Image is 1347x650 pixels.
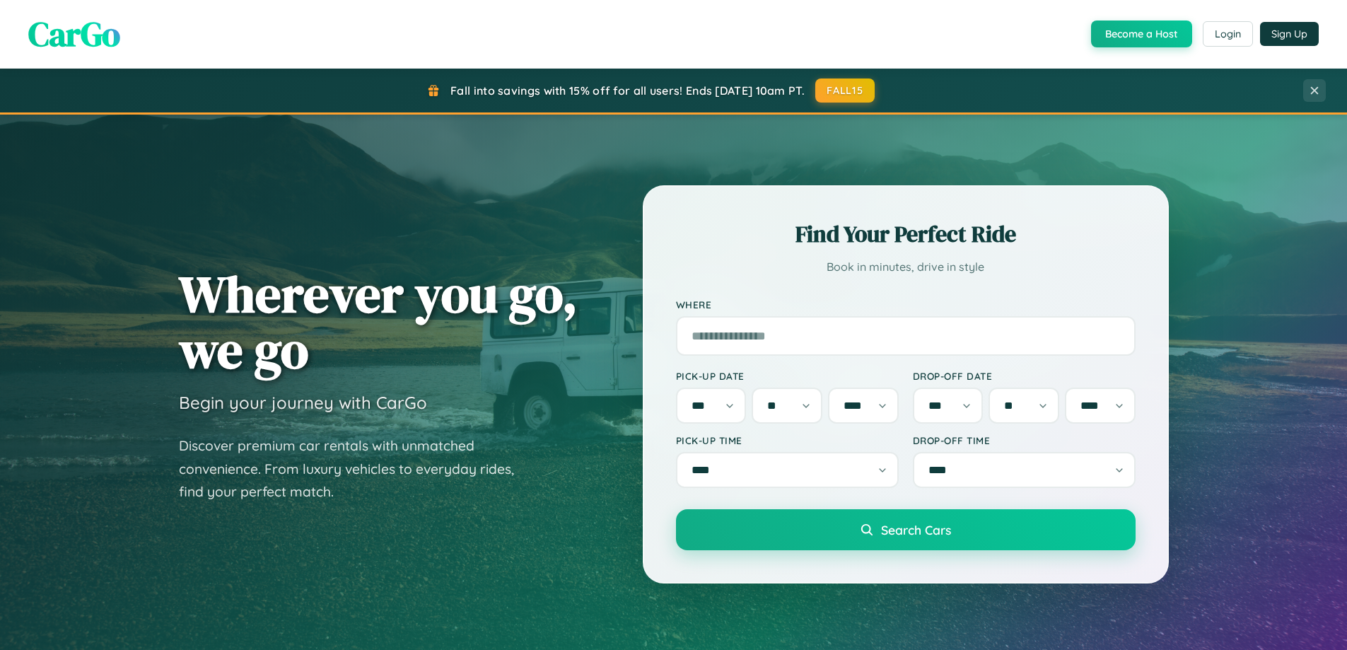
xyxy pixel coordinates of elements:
button: Search Cars [676,509,1136,550]
label: Drop-off Time [913,434,1136,446]
span: Search Cars [881,522,951,538]
span: CarGo [28,11,120,57]
label: Pick-up Date [676,370,899,382]
h1: Wherever you go, we go [179,266,578,378]
p: Book in minutes, drive in style [676,257,1136,277]
label: Drop-off Date [913,370,1136,382]
span: Fall into savings with 15% off for all users! Ends [DATE] 10am PT. [450,83,805,98]
button: Become a Host [1091,21,1192,47]
h2: Find Your Perfect Ride [676,219,1136,250]
label: Pick-up Time [676,434,899,446]
h3: Begin your journey with CarGo [179,392,427,413]
p: Discover premium car rentals with unmatched convenience. From luxury vehicles to everyday rides, ... [179,434,532,504]
label: Where [676,298,1136,311]
button: Login [1203,21,1253,47]
button: FALL15 [815,79,875,103]
button: Sign Up [1260,22,1319,46]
